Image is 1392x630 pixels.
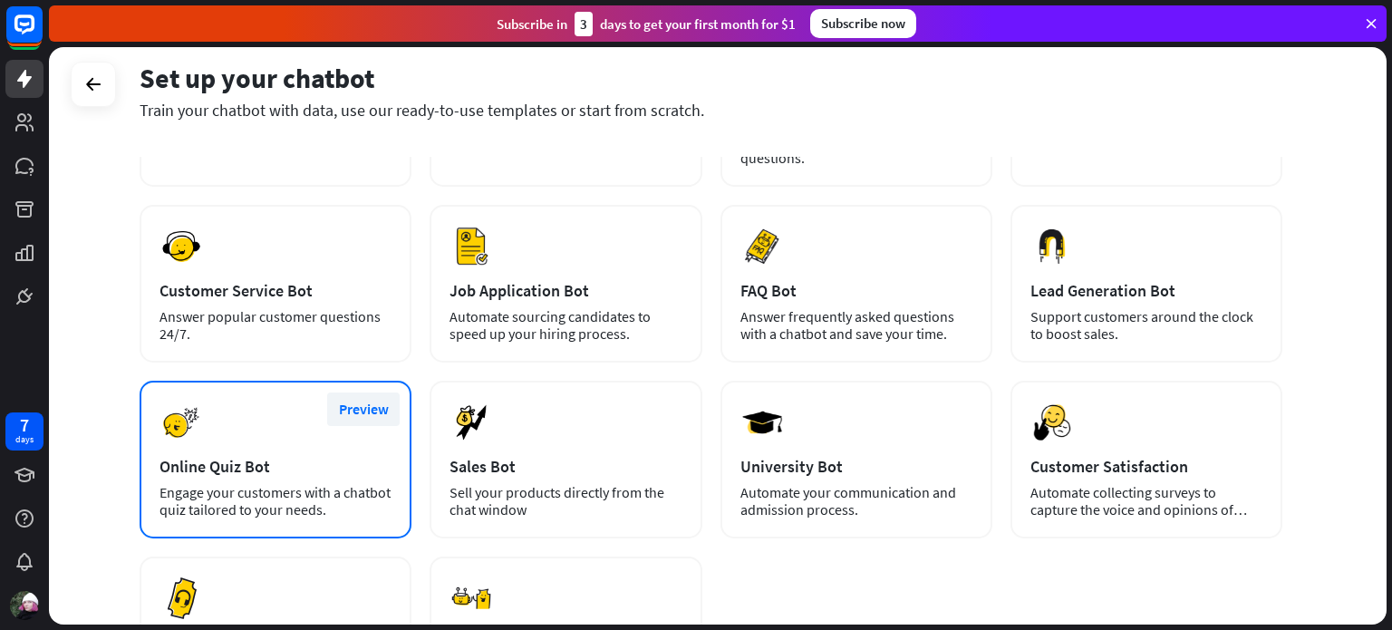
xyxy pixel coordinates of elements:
div: Customer Satisfaction [1030,456,1262,477]
div: Automate collecting surveys to capture the voice and opinions of your customers. [1030,484,1262,519]
div: Subscribe now [810,9,916,38]
div: Answer frequently asked questions with a chatbot and save your time. [740,308,972,343]
div: Subscribe in days to get your first month for $1 [497,12,796,36]
div: Sell your products directly from the chat window [449,484,681,519]
div: Support customers around the clock to boost sales. [1030,308,1262,343]
div: Train your chatbot with data, use our ready-to-use templates or start from scratch. [140,100,1282,121]
div: 7 [20,417,29,433]
div: University Bot [740,456,972,477]
div: Automate your communication and admission process. [740,484,972,519]
div: Customer Service Bot [159,280,391,301]
div: Online Quiz Bot [159,456,391,477]
div: Answer popular customer questions 24/7. [159,308,391,343]
div: Sales Bot [449,456,681,477]
button: Preview [327,393,400,426]
div: Engage your customers with a chatbot quiz tailored to your needs. [159,484,391,519]
div: Lead Generation Bot [1030,280,1262,301]
div: Job Application Bot [449,280,681,301]
div: Automate sourcing candidates to speed up your hiring process. [449,308,681,343]
div: days [15,433,34,446]
button: Open LiveChat chat widget [14,7,69,62]
a: 7 days [5,412,43,451]
div: 3 [575,12,593,36]
div: Set up your chatbot [140,61,1282,95]
div: FAQ Bot [740,280,972,301]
